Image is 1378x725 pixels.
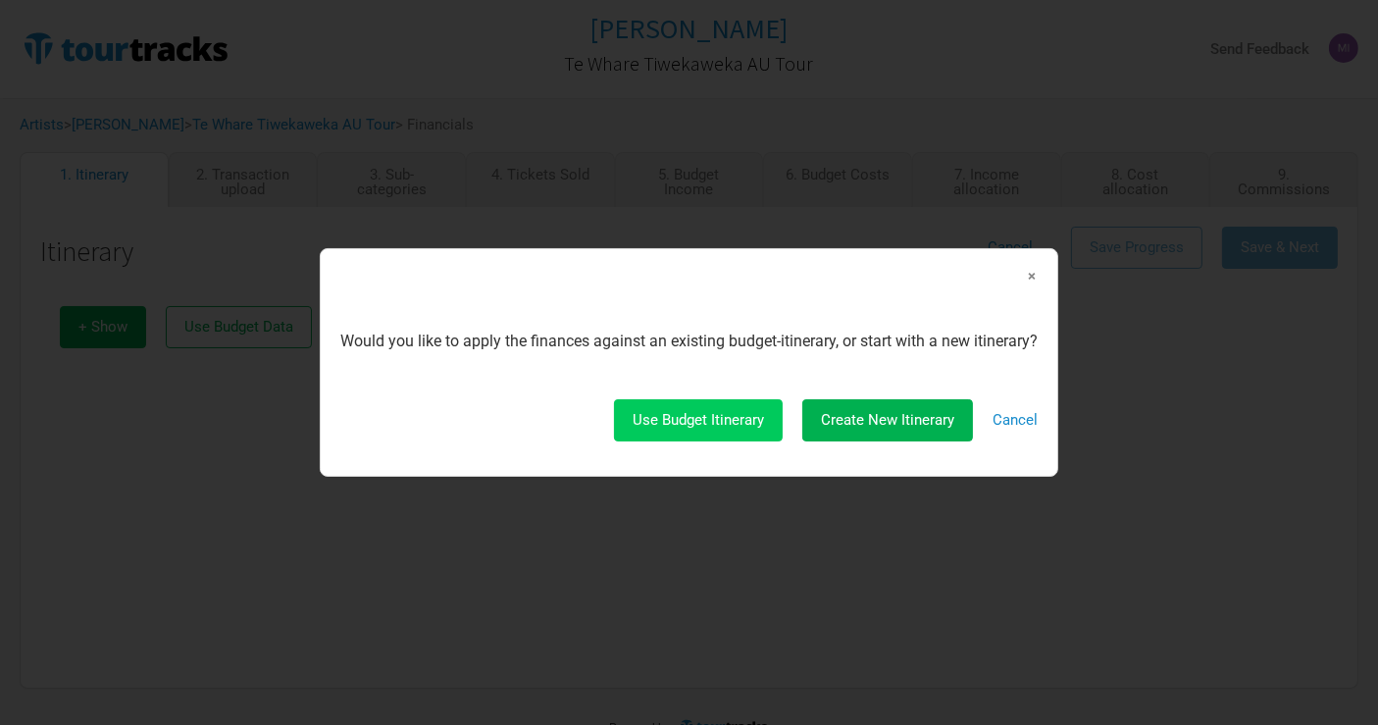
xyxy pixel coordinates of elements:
button: Create New Itinerary [802,399,973,441]
span: Use Budget Itinerary [633,411,764,429]
p: Would you like to apply the finances against an existing budget-itinerary, or start with a new it... [340,333,1038,350]
a: Cancel [993,410,1038,428]
button: Use Budget Itinerary [614,399,783,441]
span: Create New Itinerary [821,411,954,429]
